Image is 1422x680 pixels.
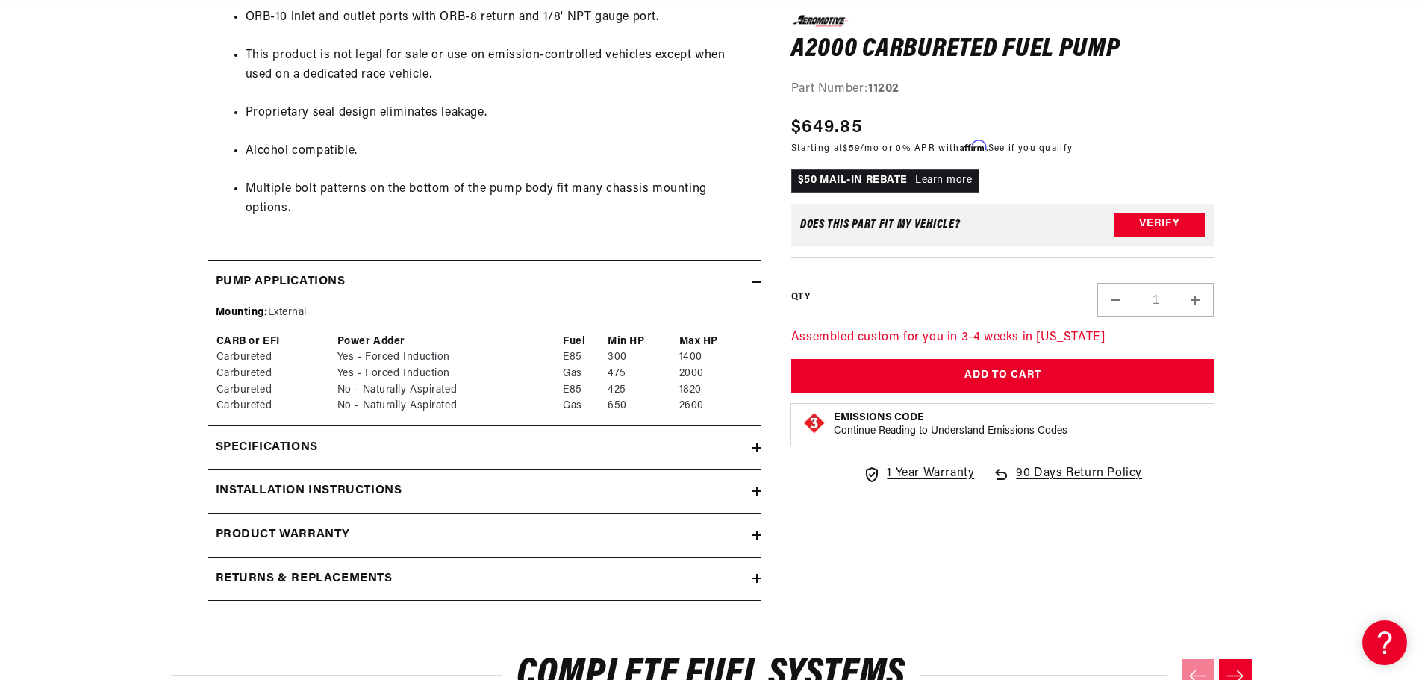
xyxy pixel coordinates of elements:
p: Continue Reading to Understand Emissions Codes [834,424,1067,437]
td: 1820 [679,382,754,399]
li: Multiple bolt patterns on the bottom of the pump body fit many chassis mounting options. [246,180,754,218]
td: Carbureted [216,366,337,382]
th: Min HP [607,334,679,350]
td: 475 [607,366,679,382]
a: 1 Year Warranty [863,464,974,483]
a: 90 Days Return Policy [992,464,1142,498]
span: Affirm [960,140,986,151]
strong: 11202 [868,83,899,95]
td: Carbureted [216,382,337,399]
summary: Installation Instructions [208,470,761,513]
p: Starting at /mo or 0% APR with . [791,140,1073,155]
h2: Returns & replacements [216,570,393,589]
p: $50 MAIL-IN REBATE [791,169,979,192]
h2: Specifications [216,438,318,458]
td: Yes - Forced Induction [337,366,562,382]
summary: Returns & replacements [208,558,761,601]
summary: Pump Applications [208,261,761,304]
h2: Product warranty [216,525,351,545]
th: CARB or EFI [216,334,337,350]
td: E85 [562,382,607,399]
th: Fuel [562,334,607,350]
li: Proprietary seal design eliminates leakage. [246,104,754,123]
h1: A2000 Carbureted Fuel Pump [791,37,1214,61]
td: Gas [562,366,607,382]
button: Emissions CodeContinue Reading to Understand Emissions Codes [834,411,1067,437]
td: 300 [607,349,679,366]
a: See if you qualify - Learn more about Affirm Financing (opens in modal) [988,143,1073,152]
p: Assembled custom for you in 3-4 weeks in [US_STATE] [791,328,1214,347]
td: No - Naturally Aspirated [337,398,562,414]
span: $59 [843,143,860,152]
summary: Specifications [208,426,761,470]
td: Yes - Forced Induction [337,349,562,366]
td: 2000 [679,366,754,382]
div: Part Number: [791,80,1214,99]
h2: Installation Instructions [216,481,402,501]
li: This product is not legal for sale or use on emission-controlled vehicles except when used on a d... [246,46,754,84]
td: No - Naturally Aspirated [337,382,562,399]
th: Power Adder [337,334,562,350]
th: Max HP [679,334,754,350]
span: Mounting: [216,307,268,318]
li: ORB-10 inlet and outlet ports with ORB-8 return and 1/8' NPT gauge port. [246,8,754,28]
strong: Emissions Code [834,411,924,422]
li: Alcohol compatible. [246,142,754,161]
span: 90 Days Return Policy [1016,464,1142,498]
td: 2600 [679,398,754,414]
td: Gas [562,398,607,414]
td: 650 [607,398,679,414]
div: Does This part fit My vehicle? [800,218,961,230]
td: Carbureted [216,349,337,366]
span: External [268,307,307,318]
h2: Pump Applications [216,272,346,292]
img: Emissions code [802,411,826,434]
a: Learn more [915,175,973,186]
td: 1400 [679,349,754,366]
td: E85 [562,349,607,366]
button: Verify [1114,212,1205,236]
summary: Product warranty [208,514,761,557]
span: $649.85 [791,113,862,140]
span: 1 Year Warranty [887,464,974,483]
td: 425 [607,382,679,399]
button: Add to Cart [791,359,1214,393]
td: Carbureted [216,398,337,414]
label: QTY [791,291,810,304]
